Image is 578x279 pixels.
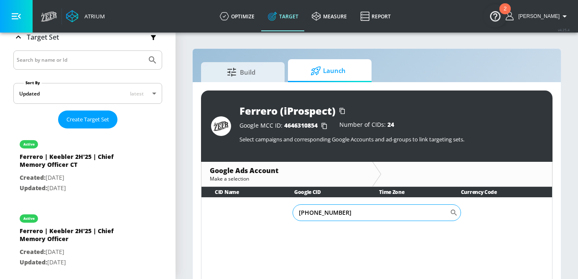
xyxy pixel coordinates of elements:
button: Create Target Set [58,111,117,128]
span: Created: [20,248,46,256]
div: Search CID Name or Number [293,204,461,221]
span: Create Target Set [66,115,109,124]
span: Updated: [20,258,47,266]
div: activeFerrero | Keebler 2H'25 | Chief Memory Officer CTCreated:[DATE]Updated:[DATE] [13,132,162,199]
span: 4646310854 [284,121,318,129]
button: [PERSON_NAME] [506,11,570,21]
div: activeFerrero | Keebler 2H'25 | Chief Memory OfficerCreated:[DATE]Updated:[DATE] [13,206,162,274]
th: Currency Code [448,187,552,197]
p: Select campaigns and corresponding Google Accounts and ad-groups to link targeting sets. [239,136,542,143]
p: [DATE] [20,257,137,268]
p: Target Set [27,33,59,42]
div: 2 [504,9,507,20]
p: [DATE] [20,173,137,183]
a: Atrium [66,10,105,23]
div: Ferrero (iProspect) [239,104,336,118]
div: Updated [19,90,40,97]
div: active [23,216,35,221]
input: Search by name or Id [17,55,143,65]
a: measure [305,1,354,31]
input: Search CID Name or Number [293,204,450,221]
span: Build [209,62,273,82]
span: 24 [387,121,394,128]
div: Ferrero | Keebler 2H'25 | Chief Memory Officer CT [20,153,137,173]
button: Open Resource Center, 2 new notifications [484,4,507,28]
div: Make a selection [210,175,364,182]
div: Atrium [81,13,105,20]
span: Updated: [20,184,47,192]
div: Google Ads AccountMake a selection [201,162,372,186]
div: Target Set [13,23,162,51]
div: Google MCC ID: [239,122,331,130]
a: optimize [213,1,261,31]
span: login as: sammy.houle@zefr.com [515,13,560,19]
a: Target [261,1,305,31]
p: [DATE] [20,247,137,257]
th: Google CID [281,187,366,197]
th: CID Name [201,187,281,197]
span: latest [130,90,144,97]
div: Ferrero | Keebler 2H'25 | Chief Memory Officer [20,227,137,247]
span: Created: [20,173,46,181]
div: Number of CIDs: [339,122,394,130]
th: Time Zone [366,187,448,197]
span: Launch [296,61,360,81]
p: [DATE] [20,183,137,194]
div: Google Ads Account [210,166,364,175]
span: v 4.25.4 [558,28,570,32]
a: Report [354,1,397,31]
div: active [23,142,35,146]
label: Sort By [24,80,42,85]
